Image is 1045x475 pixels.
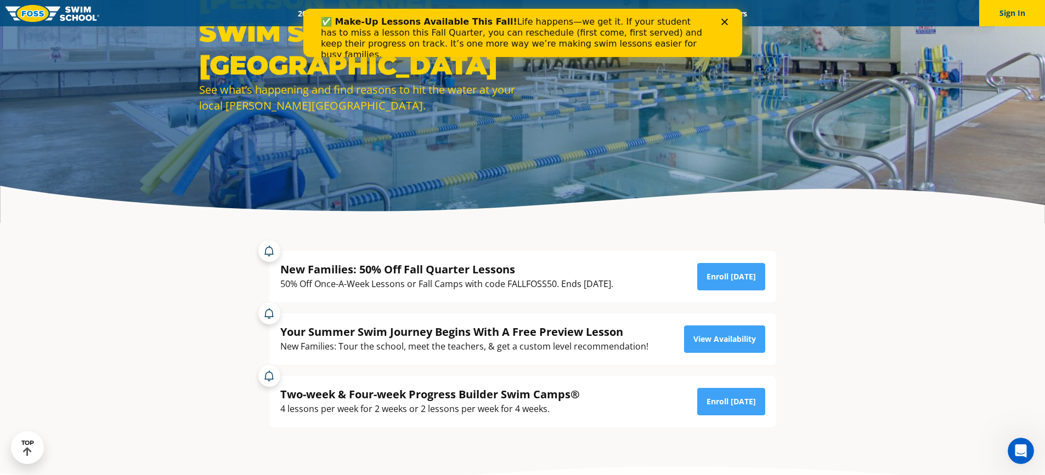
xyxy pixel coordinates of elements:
a: 2025 Calendar [289,8,357,19]
div: New Families: Tour the school, meet the teachers, & get a custom level recommendation! [280,339,648,354]
div: See what’s happening and find reasons to hit the water at your local [PERSON_NAME][GEOGRAPHIC_DATA]. [199,82,517,113]
div: Your Summer Swim Journey Begins With A Free Preview Lesson [280,324,648,339]
a: Enroll [DATE] [697,263,765,290]
a: Enroll [DATE] [697,388,765,415]
a: View Availability [684,325,765,353]
div: New Families: 50% Off Fall Quarter Lessons [280,262,613,277]
div: Two-week & Four-week Progress Builder Swim Camps® [280,387,580,402]
div: Close [418,10,429,16]
b: ✅ Make-Up Lessons Available This Fall! [18,8,214,18]
a: Blog [676,8,711,19]
a: About FOSS [499,8,561,19]
a: Careers [711,8,756,19]
a: Swim Path® Program [403,8,499,19]
a: Swim Like [PERSON_NAME] [561,8,677,19]
iframe: Intercom live chat [1008,438,1034,464]
div: 50% Off Once-A-Week Lessons or Fall Camps with code FALLFOSS50. Ends [DATE]. [280,277,613,291]
div: TOP [21,439,34,456]
div: 4 lessons per week for 2 weeks or 2 lessons per week for 4 weeks. [280,402,580,416]
div: Life happens—we get it. If your student has to miss a lesson this Fall Quarter, you can reschedul... [18,8,404,51]
iframe: Intercom live chat banner [303,9,742,57]
a: Schools [357,8,403,19]
img: FOSS Swim School Logo [5,5,99,22]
